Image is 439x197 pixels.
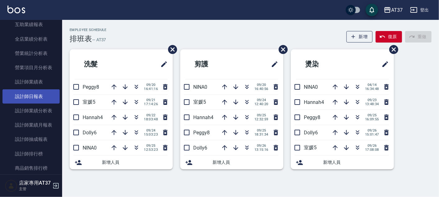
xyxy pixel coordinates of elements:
[157,57,168,72] span: 修改班表的標題
[2,132,60,146] a: 設計師抽成報表
[102,159,168,166] span: 新增人員
[254,87,268,91] span: 16:40:56
[144,148,158,152] span: 12:53:23
[254,83,268,87] span: 09/20
[365,98,379,102] span: 09/23
[144,117,158,121] span: 18:03:48
[391,6,403,14] div: AT37
[254,113,268,117] span: 09/25
[2,17,60,32] a: 互助業績報表
[144,98,158,102] span: 09/21
[385,40,399,59] span: 刪除班表
[254,128,268,132] span: 09/25
[83,114,103,120] span: Hannah4
[2,118,60,132] a: 設計師業績月報表
[291,155,394,169] div: 新增人員
[365,102,379,106] span: 13:48:34
[144,132,158,137] span: 15:03:23
[376,31,402,43] button: 復原
[365,87,379,91] span: 16:34:48
[163,40,178,59] span: 刪除班表
[19,180,51,186] h5: 店家專用AT37
[254,102,268,106] span: 12:40:20
[144,83,158,87] span: 09/20
[83,99,95,105] span: 室媛5
[2,147,60,161] a: 設計師排行榜
[365,113,379,117] span: 09/25
[75,53,132,75] h2: 洗髮
[378,57,389,72] span: 修改班表的標題
[346,31,373,43] button: 新增
[92,37,106,43] h6: — AT37
[304,145,317,150] span: 室媛5
[267,57,278,72] span: 修改班表的標題
[144,144,158,148] span: 09/25
[70,155,173,169] div: 新增人員
[254,117,268,121] span: 12:32:59
[254,98,268,102] span: 09/24
[19,186,51,192] p: 主管
[254,132,268,137] span: 18:31:34
[365,148,379,152] span: 17:08:08
[144,87,158,91] span: 16:41:16
[365,132,379,137] span: 15:01:47
[70,28,107,32] h2: Employee Schedule
[83,84,99,90] span: Peggy8
[254,148,268,152] span: 13:15:16
[2,75,60,89] a: 設計師業績表
[365,128,379,132] span: 09/26
[365,117,379,121] span: 16:09:55
[365,83,379,87] span: 04/14
[408,4,432,16] button: 登出
[365,144,379,148] span: 09/26
[304,84,318,90] span: NINA0
[193,99,206,105] span: 室媛5
[2,104,60,118] a: 設計師業績分析表
[304,99,324,105] span: Hannah4
[185,53,242,75] h2: 剪護
[193,114,213,120] span: Hannah4
[7,6,25,13] img: Logo
[144,102,158,106] span: 17:14:26
[193,145,207,151] span: Dolly6
[2,32,60,46] a: 全店業績分析表
[381,4,405,16] button: AT37
[2,89,60,104] a: 設計師日報表
[83,145,97,151] span: NINA0
[2,161,60,175] a: 商品銷售排行榜
[304,130,318,136] span: Dolly6
[2,60,60,75] a: 營業項目月分析表
[144,113,158,117] span: 09/22
[2,46,60,60] a: 營業統計分析表
[5,180,17,192] img: Person
[213,159,278,166] span: 新增人員
[144,128,158,132] span: 09/24
[193,130,210,136] span: Peggy8
[323,159,389,166] span: 新增人員
[304,114,320,120] span: Peggy8
[254,144,268,148] span: 09/26
[274,40,289,59] span: 刪除班表
[296,53,353,75] h2: 燙染
[366,4,378,16] button: save
[180,155,283,169] div: 新增人員
[193,84,207,90] span: NINA0
[70,34,92,43] h3: 排班表
[83,130,97,136] span: Dolly6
